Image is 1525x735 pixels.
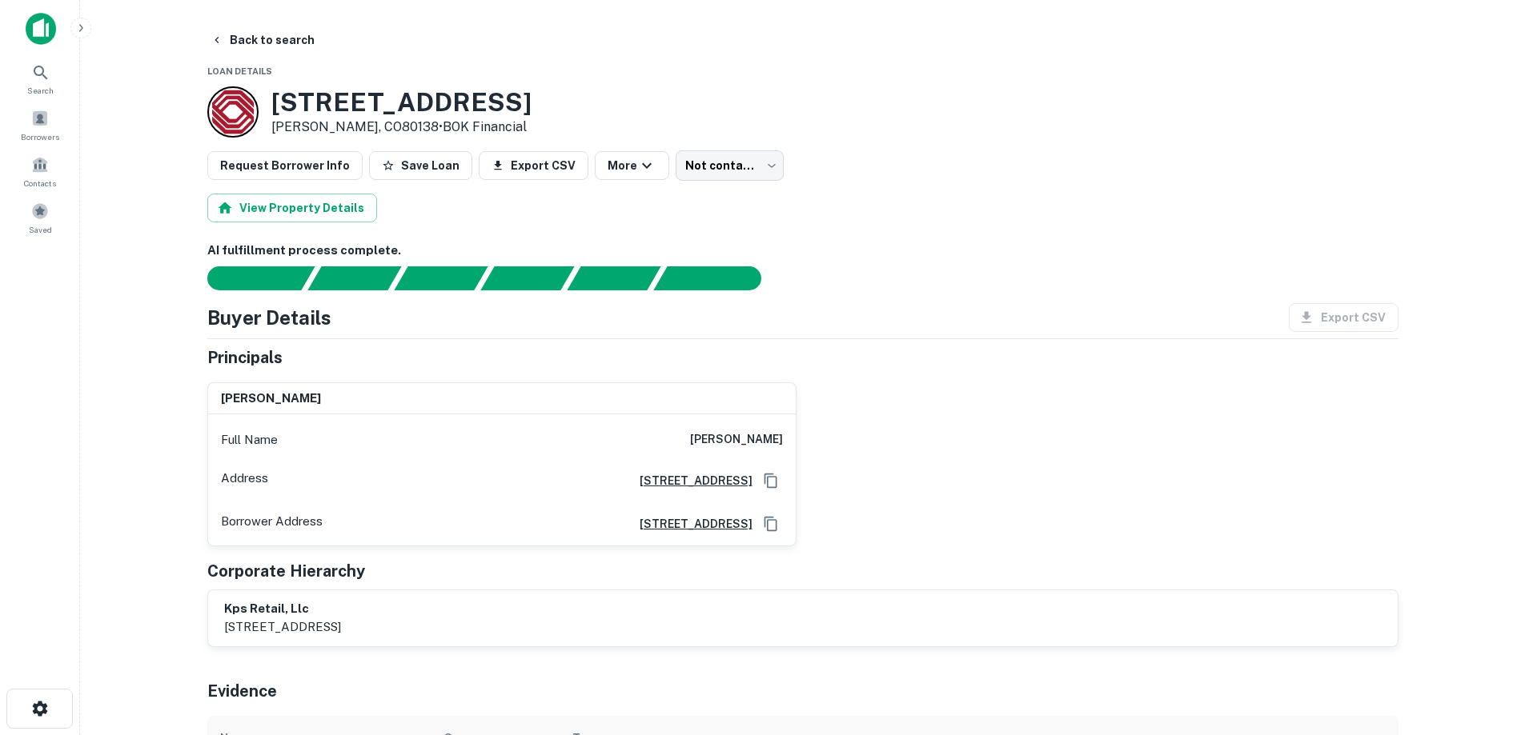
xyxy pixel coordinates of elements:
span: Saved [29,223,52,236]
button: Save Loan [369,151,472,180]
div: Sending borrower request to AI... [188,266,308,290]
div: Principals found, still searching for contact information. This may take time... [567,266,660,290]
a: Borrowers [5,103,75,146]
div: Your request is received and processing... [307,266,401,290]
button: Copy Address [759,512,783,536]
a: BOK Financial [443,119,527,134]
a: Saved [5,196,75,239]
h6: kps retail, llc [224,600,341,618]
p: [PERSON_NAME], CO80138 • [271,118,532,137]
h3: [STREET_ADDRESS] [271,87,532,118]
h5: Corporate Hierarchy [207,559,365,583]
a: Contacts [5,150,75,193]
p: Address [221,469,268,493]
p: [STREET_ADDRESS] [224,617,341,637]
h4: Buyer Details [207,303,331,332]
h6: AI fulfillment process complete. [207,242,1399,260]
span: Loan Details [207,66,272,76]
iframe: Chat Widget [1445,556,1525,633]
button: More [595,151,669,180]
button: Copy Address [759,469,783,493]
h5: Principals [207,346,283,369]
a: [STREET_ADDRESS] [627,472,752,489]
button: Export CSV [479,151,588,180]
button: Back to search [204,26,321,54]
button: Request Borrower Info [207,151,363,180]
span: Search [27,84,54,97]
a: Search [5,57,75,100]
button: View Property Details [207,194,377,222]
p: Full Name [221,430,278,449]
h6: [PERSON_NAME] [221,389,321,408]
span: Borrowers [21,130,59,143]
span: Contacts [24,177,56,190]
div: Not contacted [676,150,784,181]
a: [STREET_ADDRESS] [627,515,752,533]
img: capitalize-icon.png [26,13,56,45]
h6: [PERSON_NAME] [690,430,783,449]
div: AI fulfillment process complete. [654,266,781,290]
div: Documents found, AI parsing details... [394,266,488,290]
h5: Evidence [207,679,277,703]
p: Borrower Address [221,512,323,536]
div: Principals found, AI now looking for contact information... [480,266,574,290]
